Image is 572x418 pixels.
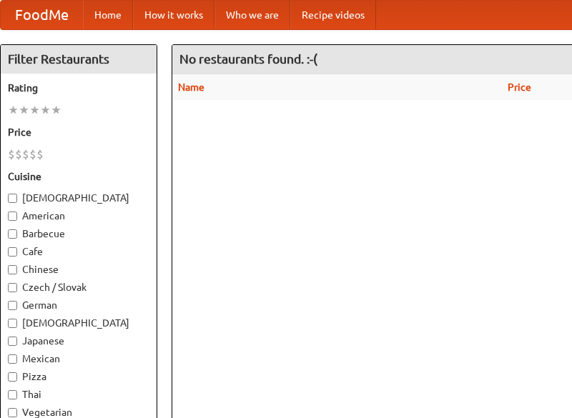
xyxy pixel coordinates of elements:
a: Price [508,81,531,93]
input: [DEMOGRAPHIC_DATA] [8,319,17,328]
input: Pizza [8,372,17,382]
a: Home [83,1,133,29]
li: $ [8,146,15,162]
input: Vegetarian [8,408,17,417]
li: ★ [29,102,40,118]
li: ★ [40,102,51,118]
input: Thai [8,390,17,399]
label: Cafe [8,244,149,259]
input: Barbecue [8,229,17,239]
input: Chinese [8,265,17,274]
label: Pizza [8,369,149,384]
input: [DEMOGRAPHIC_DATA] [8,194,17,203]
label: German [8,298,149,312]
li: $ [36,146,44,162]
li: $ [22,146,29,162]
li: $ [29,146,36,162]
a: Recipe videos [290,1,376,29]
a: FoodMe [1,1,83,29]
label: [DEMOGRAPHIC_DATA] [8,191,149,205]
label: Mexican [8,352,149,366]
input: Cafe [8,247,17,257]
input: Mexican [8,354,17,364]
h4: Filter Restaurants [1,45,157,74]
label: Czech / Slovak [8,280,149,294]
label: Thai [8,387,149,402]
label: Chinese [8,262,149,277]
label: Barbecue [8,227,149,241]
label: [DEMOGRAPHIC_DATA] [8,316,149,330]
li: ★ [51,102,61,118]
li: ★ [8,102,19,118]
a: Who we are [214,1,290,29]
a: How it works [133,1,214,29]
h5: Cuisine [8,169,149,184]
input: German [8,301,17,310]
ng-pluralize: No restaurants found. :-( [179,52,317,66]
input: Japanese [8,337,17,346]
a: Name [178,81,204,93]
label: American [8,209,149,223]
h5: Rating [8,81,149,95]
input: American [8,212,17,221]
h5: Price [8,125,149,139]
input: Czech / Slovak [8,283,17,292]
label: Japanese [8,334,149,348]
li: $ [15,146,22,162]
li: ★ [19,102,29,118]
